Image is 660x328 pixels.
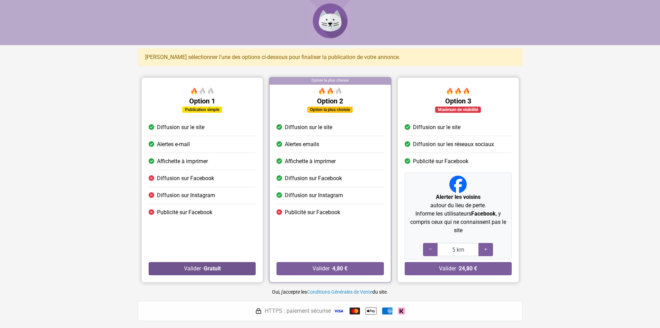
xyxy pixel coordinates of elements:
[255,308,262,314] img: HTTPS : paiement sécurisé
[149,262,256,275] button: Valider ·Gratuit
[285,191,343,200] span: Diffusion sur Instagram
[265,307,331,315] span: HTTPS : paiement sécurisé
[413,157,468,166] span: Publicité sur Facebook
[404,262,511,275] button: Valider ·24,80 €
[157,174,214,183] span: Diffusion sur Facebook
[413,140,494,149] span: Diffusion sur les réseaux sociaux
[398,308,405,314] img: Klarna
[407,193,508,210] p: autour du lieu de perte.
[382,308,393,314] img: American Express
[285,140,319,149] span: Alertes emails
[407,210,508,235] p: Informe les utilisateurs , y compris ceux qui ne connaissent pas le site
[203,265,220,272] strong: Gratuit
[285,123,332,132] span: Diffusion sur le site
[157,123,204,132] span: Diffusion sur le site
[459,265,477,272] strong: 24,80 €
[307,289,372,295] a: Conditions Générales de Vente
[285,157,336,166] span: Affichette à imprimer
[449,176,467,193] img: Facebook
[149,97,256,105] h5: Option 1
[366,305,377,317] img: Apple Pay
[435,194,480,200] strong: Alerter les voisins
[435,107,481,113] div: Maximum de visibilité
[157,140,190,149] span: Alertes e-mail
[276,262,384,275] button: Valider ·4,80 €
[276,97,384,105] h5: Option 2
[307,107,353,113] div: Option la plus choisie
[270,78,390,85] div: Option la plus choisie
[285,174,342,183] span: Diffusion sur Facebook
[157,157,208,166] span: Affichette à imprimer
[138,49,522,66] div: [PERSON_NAME] sélectionner l'une des options ci-dessous pour finaliser la publication de votre an...
[332,265,347,272] strong: 4,80 €
[413,123,460,132] span: Diffusion sur le site
[157,208,212,217] span: Publicité sur Facebook
[350,308,360,314] img: Mastercard
[182,107,222,113] div: Publication simple
[404,97,511,105] h5: Option 3
[157,191,215,200] span: Diffusion sur Instagram
[285,208,340,217] span: Publicité sur Facebook
[272,289,388,295] small: Oui, j'accepte les du site.
[471,210,495,217] strong: Facebook
[334,308,344,314] img: Visa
